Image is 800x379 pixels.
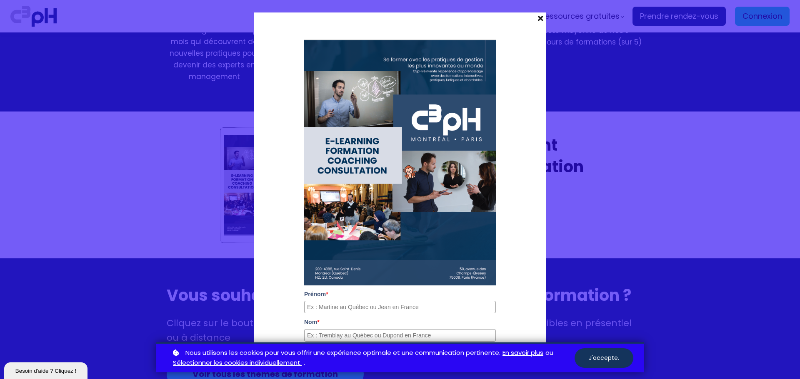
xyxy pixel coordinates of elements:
[304,290,496,299] label: Prénom
[575,348,633,368] button: J'accepte.
[304,301,496,313] input: Ex : Martine au Québec ou Jean en France
[502,348,543,358] a: En savoir plus
[171,348,575,369] p: ou .
[304,317,496,327] label: Nom
[4,361,89,379] iframe: chat widget
[304,329,496,342] input: Ex : Tremblay au Québec ou Dupond en France
[185,348,500,358] span: Nous utilisons les cookies pour vous offrir une expérience optimale et une communication pertinente.
[173,358,302,368] a: Sélectionner les cookies individuellement.
[304,40,496,285] img: bab2a183-c406-4d8f-bfa0-1972d61d5e57.png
